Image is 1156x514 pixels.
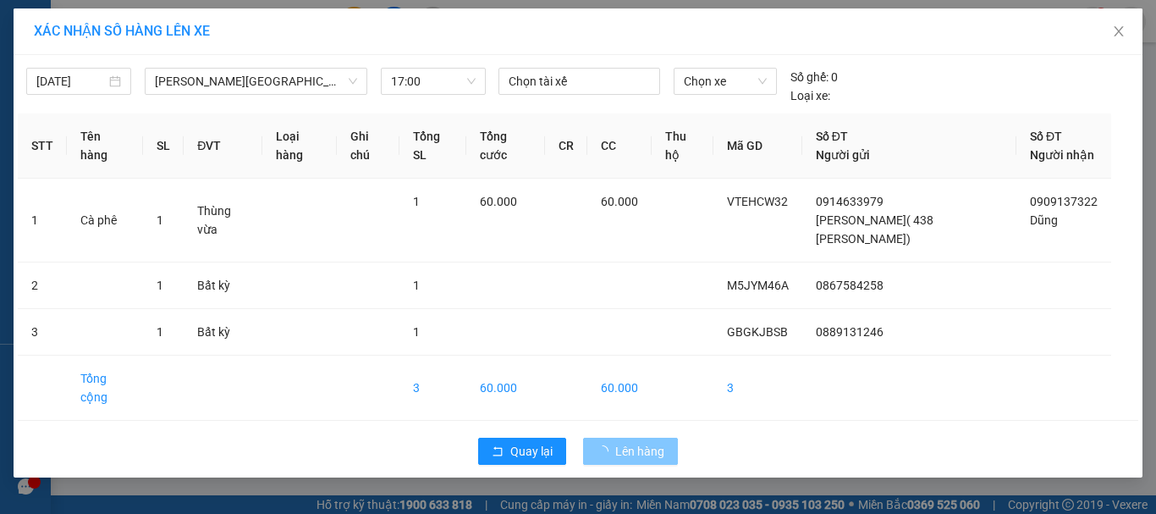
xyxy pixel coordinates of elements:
span: 1 [413,325,420,339]
span: Số ghế: [790,68,828,86]
span: 0914633979 [816,195,884,208]
span: 1 [157,279,163,292]
span: 0889131246 [816,325,884,339]
td: Cà phê [67,179,143,263]
span: Quay lại [510,442,553,461]
div: [PERSON_NAME]( 438 [PERSON_NAME]) [14,55,156,116]
td: 3 [713,356,802,421]
span: Gửi: [14,16,41,34]
span: XÁC NHẬN SỐ HÀNG LÊN XE [34,23,210,39]
th: Ghi chú [337,113,399,179]
span: 1 [413,279,420,292]
td: 1 [18,179,67,263]
td: 60.000 [587,356,652,421]
th: SL [143,113,184,179]
span: Nhận: [168,16,208,34]
span: Số ĐT [816,130,848,143]
th: CC [587,113,652,179]
div: VP [GEOGRAPHIC_DATA] [168,14,339,55]
div: Bến Xe Đức Long [14,14,156,55]
td: 3 [18,309,67,356]
td: Bất kỳ [184,263,262,309]
span: 1 [157,213,163,227]
span: 1 [157,325,163,339]
td: 2 [18,263,67,309]
span: 1 [413,195,420,208]
span: 0909137322 [1030,195,1098,208]
span: Dũng [1030,213,1058,227]
span: 60.000 [601,195,638,208]
td: Tổng cộng [67,356,143,421]
span: GBGKJBSB [727,325,788,339]
div: 0 [790,68,838,86]
button: rollbackQuay lại [478,438,566,465]
span: M5JYM46A [727,279,789,292]
td: Thùng vừa [184,179,262,263]
span: Số ĐT [1030,130,1062,143]
button: Lên hàng [583,438,678,465]
div: 0914633979 [14,116,156,140]
span: 60.000 [480,195,517,208]
th: Tên hàng [67,113,143,179]
div: 0909137322 [168,75,339,99]
span: [PERSON_NAME]( 438 [PERSON_NAME]) [816,213,933,246]
th: Loại hàng [262,113,337,179]
span: rollback [492,445,504,459]
span: Lên hàng [615,442,664,461]
span: Chọn xe [684,69,767,94]
td: 3 [399,356,466,421]
th: ĐVT [184,113,262,179]
th: Thu hộ [652,113,713,179]
span: close [1112,25,1126,38]
span: loading [597,445,615,457]
span: 0867584258 [816,279,884,292]
span: Loại xe: [790,86,830,105]
th: Tổng SL [399,113,466,179]
div: Dũng [168,55,339,75]
th: CR [545,113,587,179]
th: Mã GD [713,113,802,179]
td: Bất kỳ [184,309,262,356]
button: Close [1095,8,1142,56]
th: Tổng cước [466,113,546,179]
span: 17:00 [391,69,476,94]
input: 15/09/2025 [36,72,106,91]
td: 60.000 [466,356,546,421]
span: Gia Lai - Đà Lạt [155,69,357,94]
th: STT [18,113,67,179]
span: Người nhận [1030,148,1094,162]
span: down [348,76,358,86]
span: Người gửi [816,148,870,162]
span: VTEHCW32 [727,195,788,208]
